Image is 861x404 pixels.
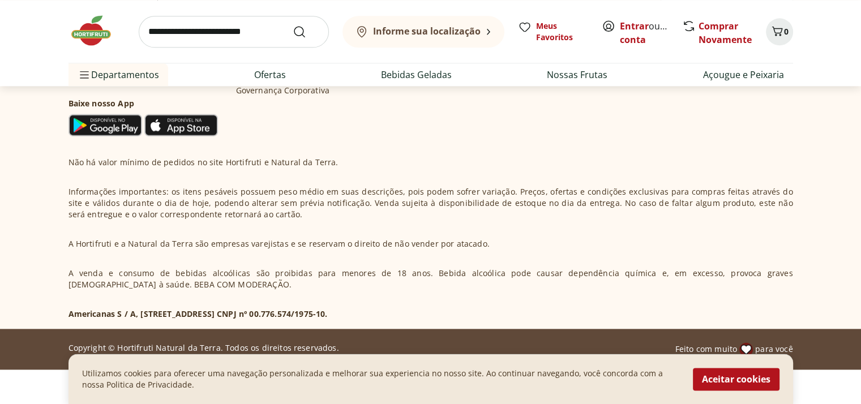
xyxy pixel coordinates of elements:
a: Entrar [620,20,649,32]
a: Bebidas Geladas [381,68,452,81]
p: Copyright © Hortifruti Natural da Terra. Todos os direitos reservados. [68,342,339,354]
span: ou [620,19,670,46]
a: Criar conta [620,20,682,46]
img: App Store Icon [144,114,218,136]
span: Feito com muito [675,343,737,355]
img: Google Play Icon [68,114,142,136]
button: Carrinho [766,18,793,45]
p: A Hortifruti e a Natural da Terra são empresas varejistas e se reservam o direito de não vender p... [68,238,490,250]
span: Departamentos [78,61,159,88]
p: A venda e consumo de bebidas alcoólicas são proibidas para menores de 18 anos. Bebida alcoólica p... [68,268,793,290]
p: Utilizamos cookies para oferecer uma navegação personalizada e melhorar sua experiencia no nosso ... [82,368,679,390]
input: search [139,16,329,48]
a: Açougue e Peixaria [703,68,784,81]
button: Menu [78,61,91,88]
p: Não há valor mínimo de pedidos no site Hortifruti e Natural da Terra. [68,157,339,168]
p: Americanas S / A, [STREET_ADDRESS] CNPJ nº 00.776.574/1975-10. [68,308,328,320]
a: Ofertas [254,68,286,81]
a: Governança Corporativa [236,85,330,96]
h3: Baixe nosso App [68,98,218,109]
span: 0 [784,26,789,37]
span: para você [755,343,793,355]
button: Submit Search [293,25,320,38]
b: Informe sua localização [373,25,481,37]
span: Meus Favoritos [536,20,588,43]
p: Informações importantes: os itens pesáveis possuem peso médio em suas descrições, pois podem sofr... [68,186,793,220]
button: Aceitar cookies [693,368,779,390]
a: Meus Favoritos [518,20,588,43]
img: Hortifruti [68,14,125,48]
button: Informe sua localização [342,16,504,48]
a: Comprar Novamente [699,20,752,46]
a: Nossas Frutas [547,68,607,81]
